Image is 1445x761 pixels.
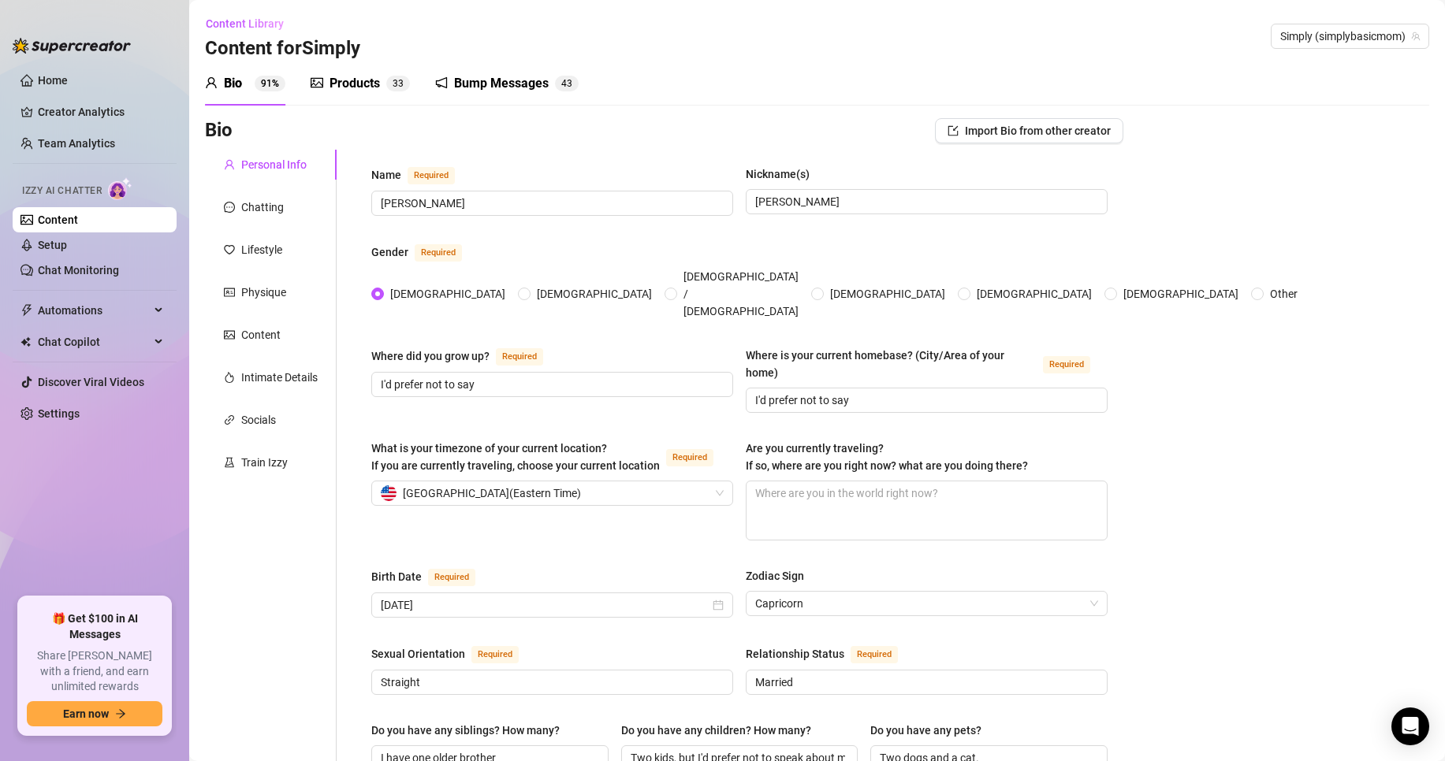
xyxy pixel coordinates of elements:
[555,76,579,91] sup: 43
[621,722,822,739] label: Do you have any children? How many?
[241,199,284,216] div: Chatting
[496,348,543,366] span: Required
[330,74,380,93] div: Products
[205,36,360,61] h3: Content for Simply
[241,284,286,301] div: Physique
[255,76,285,91] sup: 91%
[241,241,282,258] div: Lifestyle
[755,592,1098,615] span: Capricorn
[38,298,150,323] span: Automations
[870,722,981,739] div: Do you have any pets?
[386,76,410,91] sup: 33
[1280,24,1420,48] span: Simply (simplybasicmom)
[746,347,1108,381] label: Where is your current homebase? (City/Area of your home)
[746,567,804,585] div: Zodiac Sign
[666,449,713,466] span: Required
[371,165,472,184] label: Name
[38,213,78,226] a: Content
[224,287,235,298] span: idcard
[1043,356,1090,373] span: Required
[38,329,150,355] span: Chat Copilot
[224,414,235,425] span: link
[371,166,401,184] div: Name
[371,243,479,262] label: Gender
[381,485,397,501] img: us
[38,376,144,388] a: Discover Viral Videos
[371,442,660,472] span: What is your timezone of your current location? If you are currently traveling, choose your curre...
[224,372,235,383] span: fire
[454,74,549,93] div: Bump Messages
[241,156,307,173] div: Personal Info
[948,125,959,136] span: import
[20,304,33,317] span: thunderbolt
[371,347,490,365] div: Where did you grow up?
[63,707,109,720] span: Earn now
[371,567,493,586] label: Birth Date
[224,244,235,255] span: heart
[1411,32,1421,41] span: team
[38,74,68,87] a: Home
[381,674,721,691] input: Sexual Orientation
[371,722,560,739] div: Do you have any siblings? How many?
[1391,707,1429,745] div: Open Intercom Messenger
[371,347,560,366] label: Where did you grow up?
[381,596,709,614] input: Birth Date
[108,177,132,200] img: AI Chatter
[224,329,235,340] span: picture
[965,124,1111,137] span: Import Bio from other creator
[824,285,952,303] span: [DEMOGRAPHIC_DATA]
[241,326,281,343] div: Content
[38,264,119,277] a: Chat Monitoring
[224,202,235,213] span: message
[935,118,1123,143] button: Import Bio from other creator
[851,646,898,663] span: Required
[398,78,404,89] span: 3
[115,708,126,719] span: arrow-right
[403,481,581,505] span: [GEOGRAPHIC_DATA] ( Eastern Time )
[371,568,422,585] div: Birth Date
[241,369,318,386] div: Intimate Details
[371,243,408,261] div: Gender
[13,38,131,54] img: logo-BBDzfeDw.svg
[224,159,235,170] span: user
[408,167,455,184] span: Required
[393,78,398,89] span: 3
[371,645,465,663] div: Sexual Orientation
[746,645,844,663] div: Relationship Status
[205,76,218,89] span: user
[206,17,284,30] span: Content Library
[205,11,296,36] button: Content Library
[746,567,815,585] label: Zodiac Sign
[311,76,323,89] span: picture
[746,165,810,183] div: Nickname(s)
[415,244,462,262] span: Required
[241,454,288,471] div: Train Izzy
[381,195,721,212] input: Name
[1117,285,1245,303] span: [DEMOGRAPHIC_DATA]
[20,336,31,347] img: Chat Copilot
[755,674,1095,691] input: Relationship Status
[371,722,571,739] label: Do you have any siblings? How many?
[224,457,235,468] span: experiment
[531,285,658,303] span: [DEMOGRAPHIC_DATA]
[677,268,805,320] span: [DEMOGRAPHIC_DATA] / [DEMOGRAPHIC_DATA]
[384,285,512,303] span: [DEMOGRAPHIC_DATA]
[567,78,572,89] span: 3
[38,239,67,251] a: Setup
[755,193,1095,210] input: Nickname(s)
[561,78,567,89] span: 4
[38,137,115,150] a: Team Analytics
[746,165,821,183] label: Nickname(s)
[27,648,162,695] span: Share [PERSON_NAME] with a friend, and earn unlimited rewards
[38,407,80,420] a: Settings
[970,285,1098,303] span: [DEMOGRAPHIC_DATA]
[224,74,242,93] div: Bio
[22,184,102,199] span: Izzy AI Chatter
[621,722,811,739] div: Do you have any children? How many?
[1264,285,1304,303] span: Other
[746,644,915,663] label: Relationship Status
[746,442,1028,472] span: Are you currently traveling? If so, where are you right now? what are you doing there?
[435,76,448,89] span: notification
[381,376,721,393] input: Where did you grow up?
[428,569,475,586] span: Required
